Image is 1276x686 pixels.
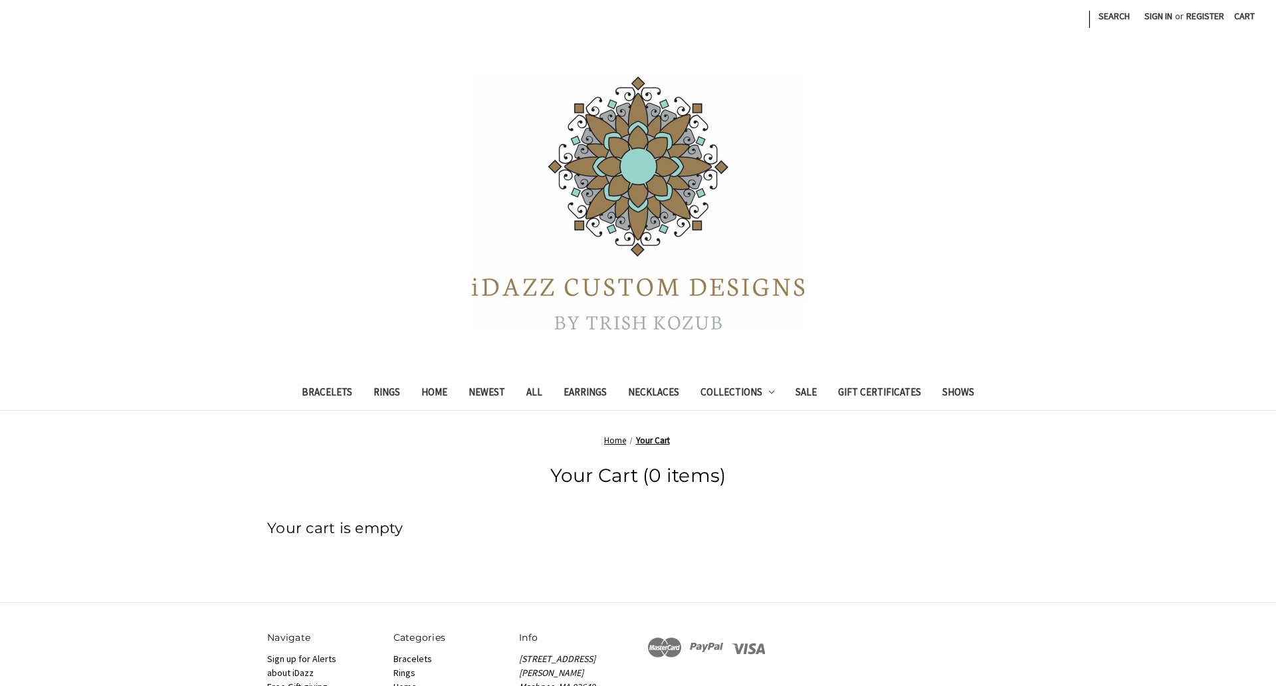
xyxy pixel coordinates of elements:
[785,378,827,410] a: Sale
[519,631,631,645] h5: Info
[393,667,415,679] a: Rings
[267,517,1009,539] h3: Your cart is empty
[267,653,336,665] a: Sign up for Alerts
[472,76,804,330] img: iDazz Custom Designs
[604,435,626,446] a: Home
[267,461,1009,489] h1: Your Cart (0 items)
[932,378,985,410] a: Shows
[553,378,617,410] a: Earrings
[363,378,411,410] a: Rings
[291,378,363,410] a: Bracelets
[458,378,516,410] a: Newest
[411,378,458,410] a: Home
[690,378,786,410] a: Collections
[827,378,932,410] a: Gift Certificates
[516,378,553,410] a: All
[636,435,670,446] a: Your Cart
[393,653,432,665] a: Bracelets
[1234,10,1255,22] span: Cart
[617,378,690,410] a: Necklaces
[393,631,506,645] h5: Categories
[1174,9,1185,23] span: or
[1087,5,1091,31] li: |
[267,631,379,645] h5: Navigate
[267,434,1009,447] nav: Breadcrumb
[267,667,314,679] a: about iDazz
